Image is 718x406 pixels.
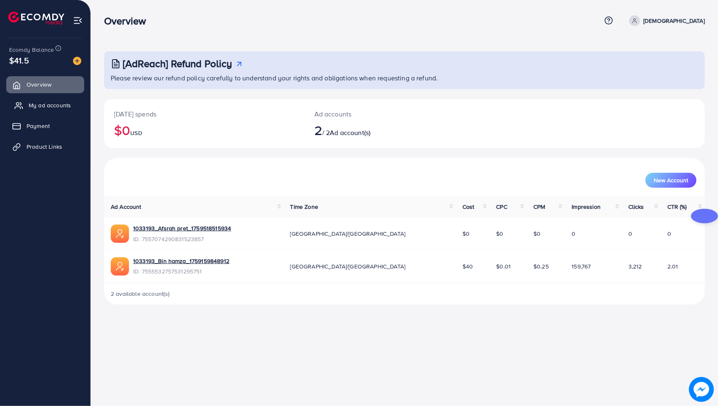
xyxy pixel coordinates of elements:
[133,267,229,275] span: ID: 7555532757531295751
[111,225,129,243] img: ic-ads-acc.e4c84228.svg
[29,101,71,109] span: My ad accounts
[114,109,295,119] p: [DATE] spends
[130,129,142,137] span: USD
[6,76,84,93] a: Overview
[104,15,153,27] h3: Overview
[496,203,507,211] span: CPC
[6,97,84,114] a: My ad accounts
[496,262,511,271] span: $0.01
[111,257,129,275] img: ic-ads-acc.e4c84228.svg
[330,128,370,137] span: Ad account(s)
[9,54,29,66] span: $41.5
[628,203,644,211] span: Clicks
[533,230,540,238] span: $0
[462,230,470,238] span: $0
[73,57,81,65] img: image
[667,262,678,271] span: 2.01
[27,122,50,130] span: Payment
[626,15,705,26] a: [DEMOGRAPHIC_DATA]
[290,203,318,211] span: Time Zone
[27,143,62,151] span: Product Links
[572,262,591,271] span: 159,767
[114,122,295,138] h2: $0
[111,203,141,211] span: Ad Account
[314,121,322,140] span: 2
[73,16,83,25] img: menu
[9,46,54,54] span: Ecomdy Balance
[290,262,406,271] span: [GEOGRAPHIC_DATA]/[GEOGRAPHIC_DATA]
[133,235,231,243] span: ID: 7557074290831523857
[628,230,632,238] span: 0
[111,290,170,298] span: 2 available account(s)
[314,109,445,119] p: Ad accounts
[533,203,545,211] span: CPM
[8,12,64,24] img: logo
[645,173,696,188] button: New Account
[6,118,84,134] a: Payment
[667,203,687,211] span: CTR (%)
[572,230,575,238] span: 0
[123,58,232,70] h3: [AdReach] Refund Policy
[133,224,231,232] a: 1033193_Afsrah pret_1759518515934
[628,262,642,271] span: 3,212
[133,257,229,265] a: 1033193_Bin hamza_1759159848912
[689,377,714,402] img: image
[27,80,51,89] span: Overview
[6,138,84,155] a: Product Links
[572,203,601,211] span: Impression
[496,230,503,238] span: $0
[533,262,549,271] span: $0.25
[462,203,475,211] span: Cost
[643,16,705,26] p: [DEMOGRAPHIC_DATA]
[654,177,688,183] span: New Account
[314,122,445,138] h2: / 2
[667,230,671,238] span: 0
[462,262,473,271] span: $40
[111,73,700,83] p: Please review our refund policy carefully to understand your rights and obligations when requesti...
[290,230,406,238] span: [GEOGRAPHIC_DATA]/[GEOGRAPHIC_DATA]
